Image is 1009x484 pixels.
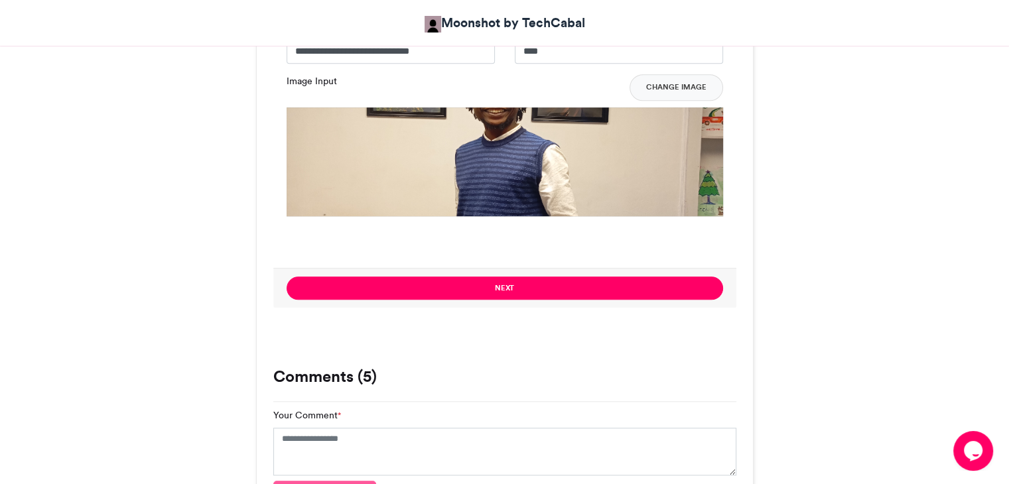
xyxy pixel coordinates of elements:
[425,16,441,32] img: Moonshot by TechCabal
[425,13,585,32] a: Moonshot by TechCabal
[273,369,736,385] h3: Comments (5)
[953,431,996,471] iframe: chat widget
[273,408,341,422] label: Your Comment
[287,74,337,88] label: Image Input
[630,74,723,101] button: Change Image
[287,276,723,300] button: Next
